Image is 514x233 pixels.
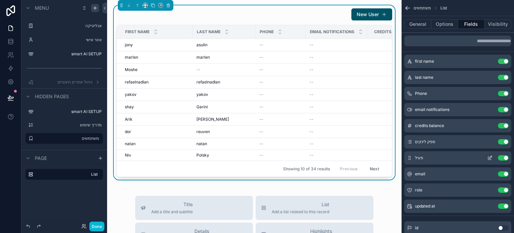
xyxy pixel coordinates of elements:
[196,153,251,158] a: Polsky
[259,129,302,134] a: --
[135,196,253,220] button: TitleAdd a title and subtitle
[431,19,458,29] button: Options
[310,42,314,48] span: --
[310,29,354,35] span: Email notifications
[196,92,208,97] span: yakov
[415,59,434,64] span: first name
[125,55,188,60] a: marlen
[125,67,188,72] a: Moshe
[310,42,363,48] a: --
[371,104,421,110] a: 100
[259,117,263,122] span: --
[310,67,363,72] a: --
[283,166,330,172] span: Showing 10 of 34 results
[36,51,102,57] label: smart AI SETUP
[125,153,188,158] a: Niv
[415,75,433,80] span: last name
[259,104,263,110] span: --
[310,104,314,110] span: --
[371,129,421,134] span: 100
[259,79,302,85] a: --
[371,153,421,158] span: 0
[310,141,363,147] a: --
[310,117,363,122] a: --
[259,117,302,122] a: --
[35,155,47,162] span: Page
[485,19,511,29] button: Visibility
[151,209,193,215] span: Add a title and subtitle
[196,42,251,48] a: asulin
[415,171,425,177] span: email
[259,67,302,72] a: --
[196,153,209,158] span: Polsky
[125,55,138,60] span: marlen
[259,42,302,48] a: --
[371,79,421,85] a: 975
[125,104,188,110] a: shay
[310,153,314,158] span: --
[36,109,102,114] label: smart AI SETUP
[310,79,314,85] span: --
[196,104,208,110] span: Garini
[196,79,251,85] a: refaelnadlan
[415,123,444,128] span: credits balance
[415,139,435,144] span: ספק לינקים
[272,201,329,208] span: List
[310,129,363,134] a: --
[260,29,274,35] span: Phone
[272,209,329,215] span: Add a list related to this record
[310,67,314,72] span: --
[259,67,263,72] span: --
[310,55,363,60] a: --
[36,23,102,28] label: אנליטיקה
[36,79,92,85] label: ניהול אתרים חיצוניים
[374,29,412,35] span: Credits balance
[196,104,251,110] a: Garini
[21,166,107,186] div: scrollable content
[196,129,251,134] a: reuven
[371,42,421,48] a: 75
[196,55,210,60] span: marlen
[125,141,136,147] span: natan
[89,222,104,231] button: Done
[125,117,133,122] span: Arik
[125,79,188,85] a: refaelnadlan
[196,67,251,72] a: --
[125,104,134,110] span: shay
[371,92,421,97] a: 100
[351,8,392,20] a: New User
[310,92,363,97] a: --
[310,153,363,158] a: --
[259,141,263,147] span: --
[440,5,447,11] span: List
[259,104,302,110] a: --
[371,55,421,60] a: 50
[125,42,188,48] a: jony
[371,117,421,122] a: 1,625
[415,91,427,96] span: Phone
[310,92,314,97] span: --
[125,42,133,48] span: jony
[125,129,188,134] a: dor
[310,141,314,147] span: --
[259,92,263,97] span: --
[196,92,251,97] a: yakov
[310,55,314,60] span: --
[259,153,263,158] span: --
[36,136,99,141] label: משתמשים
[414,5,431,11] span: משתמשים
[259,55,302,60] a: --
[415,187,422,193] span: role
[415,203,435,209] span: updated at
[35,93,69,100] span: Hidden pages
[256,196,373,220] button: ListAdd a list related to this record
[259,55,263,60] span: --
[415,107,449,112] span: email notifications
